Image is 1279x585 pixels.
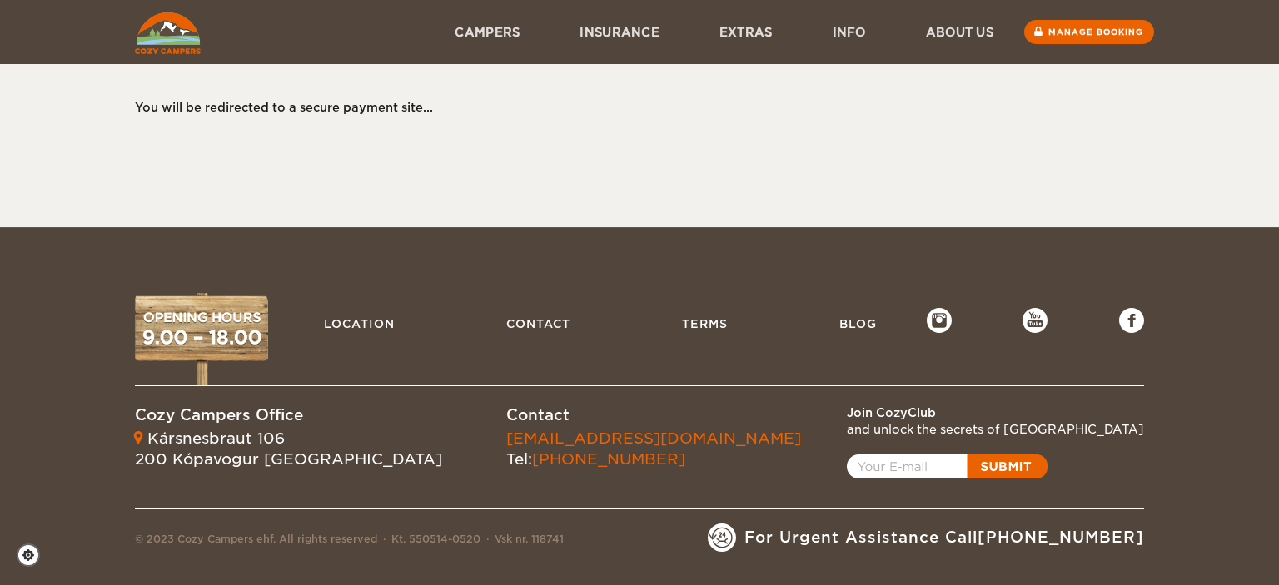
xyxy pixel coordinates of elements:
[498,308,579,340] a: Contact
[978,528,1144,546] a: [PHONE_NUMBER]
[316,308,403,340] a: Location
[674,308,736,340] a: Terms
[135,12,201,54] img: Cozy Campers
[1024,20,1154,44] a: Manage booking
[135,428,442,470] div: Kársnesbraut 106 200 Kópavogur [GEOGRAPHIC_DATA]
[847,454,1048,478] a: Open popup
[17,543,51,567] a: Cookie settings
[506,404,801,426] div: Contact
[135,404,442,426] div: Cozy Campers Office
[506,428,801,470] div: Tel:
[831,308,885,340] a: Blog
[135,532,564,552] div: © 2023 Cozy Campers ehf. All rights reserved Kt. 550514-0520 Vsk nr. 118741
[744,527,1144,548] span: For Urgent Assistance Call
[847,404,1144,421] div: Join CozyClub
[506,429,801,447] a: [EMAIL_ADDRESS][DOMAIN_NAME]
[135,99,1127,116] div: You will be redirected to a secure payment site...
[847,421,1144,438] div: and unlock the secrets of [GEOGRAPHIC_DATA]
[532,450,685,468] a: [PHONE_NUMBER]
